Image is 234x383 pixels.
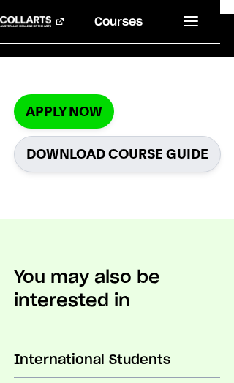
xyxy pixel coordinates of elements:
a: International Students [14,322,220,365]
h3: International Students [14,337,220,356]
div: Go to homepage [14,16,78,27]
a: Download Course Guide [14,122,221,158]
a: Apply Now [14,80,114,115]
h2: You may also be interested in [14,252,220,299]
